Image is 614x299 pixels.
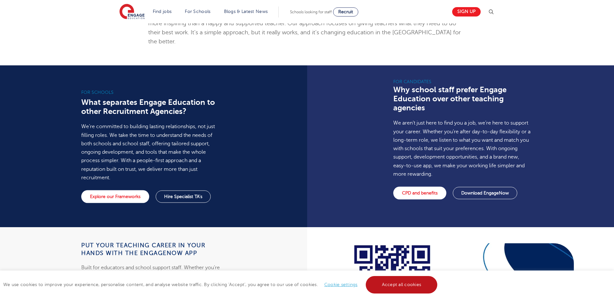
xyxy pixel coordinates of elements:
[393,85,533,112] h3: Why school staff prefer Engage Education over other teaching agencies
[119,4,145,20] img: Engage Education
[81,89,221,96] h6: For schools
[366,276,438,293] a: Accept all cookies
[290,10,332,14] span: Schools looking for staff
[393,187,446,200] a: CPD and benefits
[81,242,205,256] strong: Put your teaching career in your hands with the EngageNow app
[393,79,533,85] h6: For Candidates
[153,9,172,14] a: Find jobs
[3,282,439,287] span: We use cookies to improve your experience, personalise content, and analyse website traffic. By c...
[81,98,221,116] h3: What separates Engage Education to other Recruitment Agencies?
[81,190,149,203] a: Explore our Frameworks
[333,7,358,17] a: Recruit
[224,9,268,14] a: Blogs & Latest News
[452,7,481,17] a: Sign up
[81,263,221,297] p: Built for educators and school support staff. Whether you’re planning ahead for a new role or man...
[185,9,210,14] a: For Schools
[156,191,211,203] a: Hire Specialist TA's
[81,122,221,182] p: We’re committed to building lasting relationships, not just filling roles. We take the time to un...
[324,282,358,287] a: Cookie settings
[453,187,517,199] a: Download EngageNow
[393,119,533,178] p: We aren’t just here to find you a job, we’re here to support your career. Whether you’re after da...
[338,9,353,14] span: Recruit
